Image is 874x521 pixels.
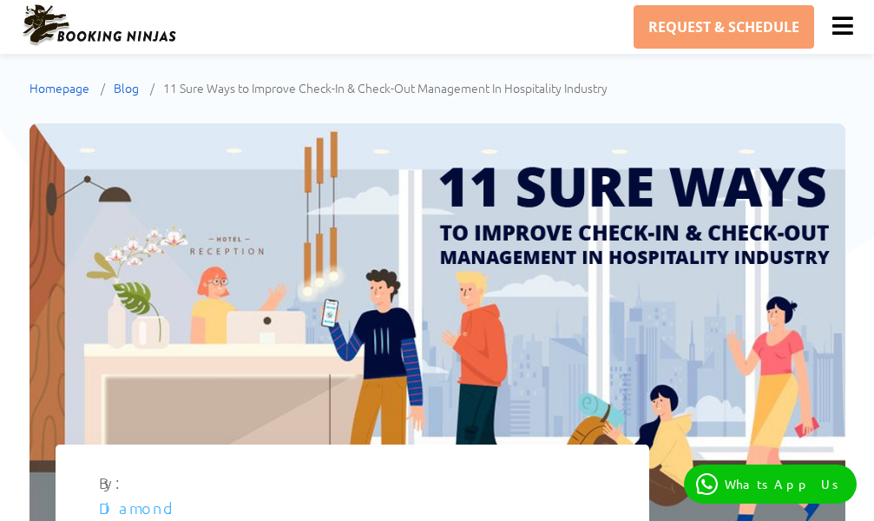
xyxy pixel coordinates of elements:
a: WhatsApp Us [684,465,857,504]
a: REQUEST & SCHEDULE [634,5,814,49]
a: Homepage [30,79,111,97]
a: Blog [114,79,161,97]
span: 11 Sure Ways to Improve Check-In & Check-Out Management In Hospitality Industry [163,79,608,96]
p: WhatsApp Us [725,477,844,491]
img: Booking Ninjas Logo [21,3,177,47]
